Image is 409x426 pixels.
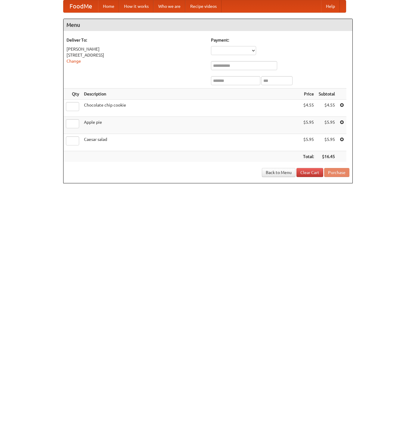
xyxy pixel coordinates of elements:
[82,100,301,117] td: Chocolate chip cookie
[67,46,205,52] div: [PERSON_NAME]
[119,0,153,12] a: How it works
[301,151,316,162] th: Total:
[211,37,349,43] h5: Payment:
[321,0,340,12] a: Help
[82,134,301,151] td: Caesar salad
[82,117,301,134] td: Apple pie
[82,89,301,100] th: Description
[64,89,82,100] th: Qty
[316,100,337,117] td: $4.55
[301,134,316,151] td: $5.95
[316,151,337,162] th: $16.45
[301,117,316,134] td: $5.95
[98,0,119,12] a: Home
[185,0,222,12] a: Recipe videos
[301,89,316,100] th: Price
[316,89,337,100] th: Subtotal
[153,0,185,12] a: Who we are
[316,117,337,134] td: $5.95
[301,100,316,117] td: $4.55
[67,37,205,43] h5: Deliver To:
[316,134,337,151] td: $5.95
[64,19,352,31] h4: Menu
[262,168,296,177] a: Back to Menu
[67,52,205,58] div: [STREET_ADDRESS]
[296,168,323,177] a: Clear Cart
[64,0,98,12] a: FoodMe
[67,59,81,64] a: Change
[324,168,349,177] button: Purchase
